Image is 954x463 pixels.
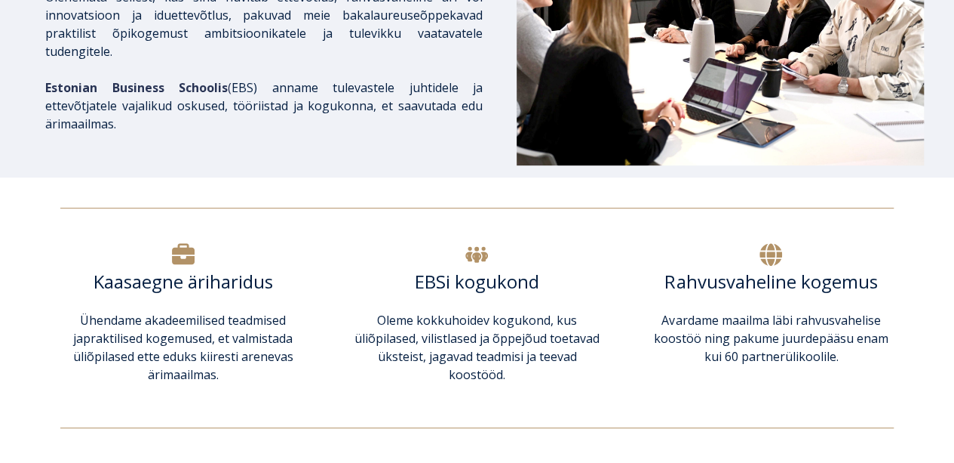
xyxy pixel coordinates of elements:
[60,270,305,293] h6: Kaasaegne äriharidus
[45,79,483,133] p: EBS) anname tulevastele juhtidele ja ettevõtjatele vajalikud oskused, tööriistad ja kogukonna, et...
[45,79,232,96] span: (
[73,312,286,347] span: Ühendame akadeemilised teadmised ja
[73,330,293,383] span: praktilised kogemused, et valmistada üliõpilased ette eduks kiiresti arenevas ärimaailmas.
[354,270,600,293] h6: EBSi kogukond
[649,270,894,293] h6: Rahvusvaheline kogemus
[354,312,600,383] span: Oleme kokkuhoidev kogukond, kus üliõpilased, vilistlased ja õppejõud toetavad üksteist, jagavad t...
[649,311,894,366] p: Avardame maailma läbi rahvusvahelise koostöö ning pakume juurdepääsu enam kui 60 partnerülikoolile.
[45,79,228,96] span: Estonian Business Schoolis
